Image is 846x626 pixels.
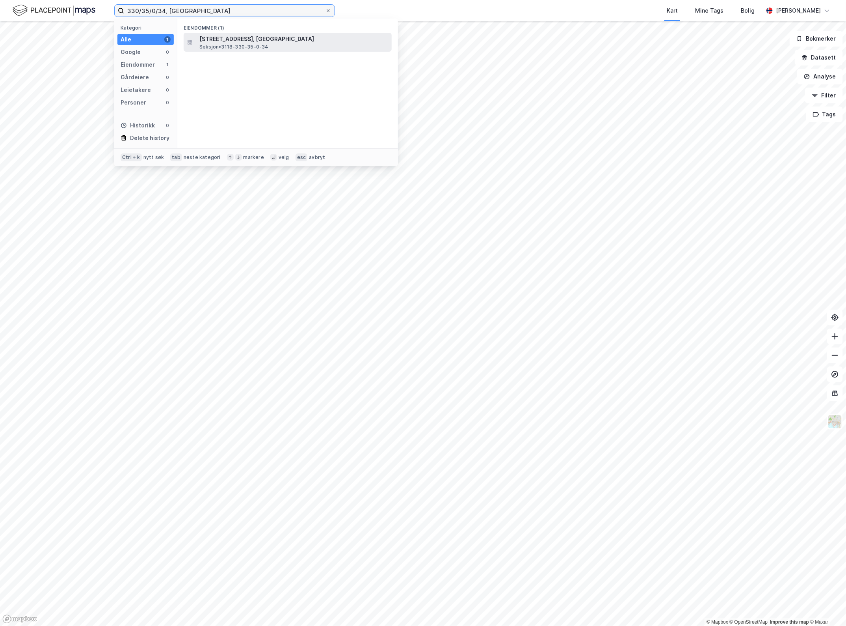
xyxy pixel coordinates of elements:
a: Mapbox [707,619,728,625]
div: velg [279,154,289,161]
div: markere [244,154,264,161]
div: Kart [667,6,678,15]
div: 0 [164,87,171,93]
button: Filter [805,88,843,103]
div: Leietakere [121,85,151,95]
button: Tags [806,107,843,122]
a: OpenStreetMap [730,619,768,625]
div: Alle [121,35,131,44]
div: nytt søk [143,154,164,161]
div: Kontrollprogram for chat [807,588,846,626]
input: Søk på adresse, matrikkel, gårdeiere, leietakere eller personer [124,5,325,17]
a: Improve this map [770,619,809,625]
span: Seksjon • 3118-330-35-0-34 [199,44,269,50]
a: Mapbox homepage [2,615,37,624]
button: Bokmerker [790,31,843,47]
div: Kategori [121,25,174,31]
div: Historikk [121,121,155,130]
button: Analyse [797,69,843,84]
button: Datasett [795,50,843,65]
div: Ctrl + k [121,153,142,161]
iframe: Chat Widget [807,588,846,626]
div: Google [121,47,141,57]
div: Personer [121,98,146,107]
div: [PERSON_NAME] [776,6,821,15]
div: Bolig [741,6,755,15]
div: Eiendommer [121,60,155,69]
div: Gårdeiere [121,73,149,82]
div: tab [170,153,182,161]
div: 0 [164,74,171,80]
div: esc [296,153,308,161]
div: 0 [164,99,171,106]
img: logo.f888ab2527a4732fd821a326f86c7f29.svg [13,4,95,17]
div: 1 [164,36,171,43]
div: Mine Tags [695,6,723,15]
div: Eiendommer (1) [177,19,398,33]
div: 1 [164,62,171,68]
div: neste kategori [184,154,221,161]
div: 0 [164,49,171,55]
div: Delete history [130,133,169,143]
img: Z [827,414,842,429]
div: avbryt [309,154,325,161]
div: 0 [164,122,171,129]
span: [STREET_ADDRESS], [GEOGRAPHIC_DATA] [199,34,389,44]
